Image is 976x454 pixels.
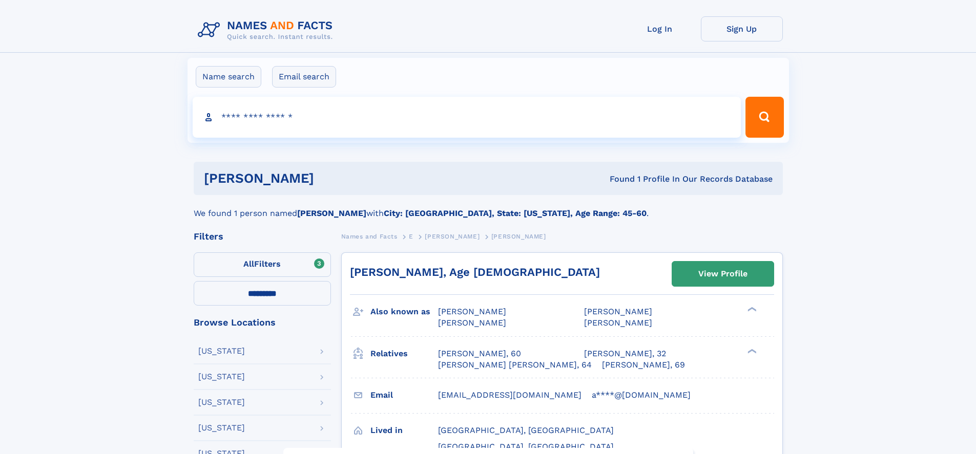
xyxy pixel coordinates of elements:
[198,347,245,355] div: [US_STATE]
[204,172,462,185] h1: [PERSON_NAME]
[196,66,261,88] label: Name search
[438,307,506,316] span: [PERSON_NAME]
[438,318,506,328] span: [PERSON_NAME]
[462,174,773,185] div: Found 1 Profile In Our Records Database
[701,16,783,41] a: Sign Up
[619,16,701,41] a: Log In
[409,233,413,240] span: E
[198,398,245,406] div: [US_STATE]
[409,230,413,243] a: E
[745,348,757,354] div: ❯
[194,318,331,327] div: Browse Locations
[438,359,592,371] a: [PERSON_NAME] [PERSON_NAME], 64
[491,233,546,240] span: [PERSON_NAME]
[438,348,521,359] a: [PERSON_NAME], 60
[745,97,783,138] button: Search Button
[198,424,245,432] div: [US_STATE]
[297,208,366,218] b: [PERSON_NAME]
[745,306,757,313] div: ❯
[193,97,741,138] input: search input
[672,262,774,286] a: View Profile
[698,262,747,286] div: View Profile
[198,373,245,381] div: [US_STATE]
[370,303,438,320] h3: Also known as
[584,307,652,316] span: [PERSON_NAME]
[438,390,582,400] span: [EMAIL_ADDRESS][DOMAIN_NAME]
[370,422,438,439] h3: Lived in
[341,230,398,243] a: Names and Facts
[584,318,652,328] span: [PERSON_NAME]
[272,66,336,88] label: Email search
[350,266,600,278] a: [PERSON_NAME], Age [DEMOGRAPHIC_DATA]
[243,259,254,269] span: All
[194,16,341,44] img: Logo Names and Facts
[194,195,783,220] div: We found 1 person named with .
[438,442,614,451] span: [GEOGRAPHIC_DATA], [GEOGRAPHIC_DATA]
[425,233,480,240] span: [PERSON_NAME]
[370,386,438,404] h3: Email
[438,425,614,435] span: [GEOGRAPHIC_DATA], [GEOGRAPHIC_DATA]
[602,359,685,371] a: [PERSON_NAME], 69
[384,208,647,218] b: City: [GEOGRAPHIC_DATA], State: [US_STATE], Age Range: 45-60
[584,348,666,359] a: [PERSON_NAME], 32
[425,230,480,243] a: [PERSON_NAME]
[370,345,438,362] h3: Relatives
[194,252,331,277] label: Filters
[194,232,331,241] div: Filters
